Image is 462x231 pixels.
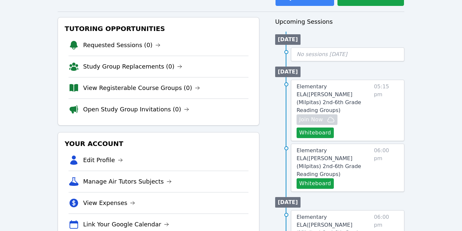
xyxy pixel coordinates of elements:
span: 06:00 pm [374,147,399,189]
a: Edit Profile [83,156,123,165]
a: Open Study Group Invitations (0) [83,105,189,114]
h3: Your Account [63,138,254,150]
a: Link Your Google Calendar [83,220,169,229]
span: Elementary ELA ( [PERSON_NAME] (Milpitas) 2nd-6th Grade Reading Groups ) [297,83,361,113]
a: View Registerable Course Groups (0) [83,83,200,93]
a: Elementary ELA([PERSON_NAME] (Milpitas) 2nd-6th Grade Reading Groups) [297,83,371,114]
button: Whiteboard [297,178,334,189]
a: Manage Air Tutors Subjects [83,177,172,186]
span: Elementary ELA ( [PERSON_NAME] (Milpitas) 2nd-6th Grade Reading Groups ) [297,147,361,177]
button: Join Now [297,114,337,125]
li: [DATE] [275,67,301,77]
span: 05:15 pm [374,83,399,138]
li: [DATE] [275,34,301,45]
li: [DATE] [275,197,301,208]
button: Whiteboard [297,128,334,138]
h3: Upcoming Sessions [275,17,404,26]
a: Study Group Replacements (0) [83,62,182,71]
h3: Tutoring Opportunities [63,23,254,35]
a: Requested Sessions (0) [83,41,160,50]
span: Join Now [299,116,323,124]
span: No sessions [DATE] [297,51,347,57]
a: View Expenses [83,198,135,208]
a: Elementary ELA([PERSON_NAME] (Milpitas) 2nd-6th Grade Reading Groups) [297,147,371,178]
